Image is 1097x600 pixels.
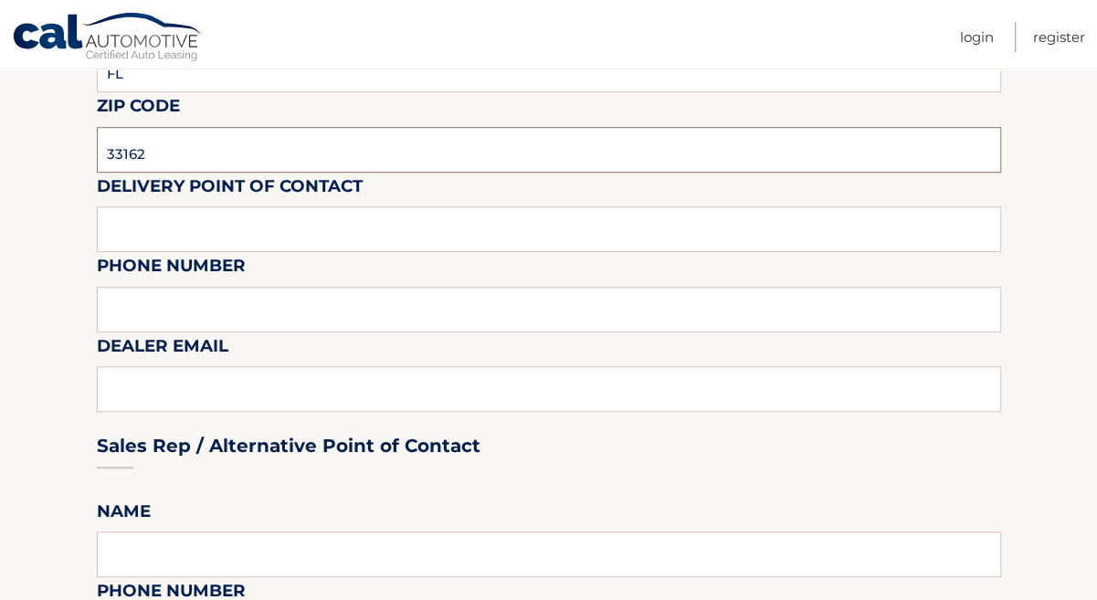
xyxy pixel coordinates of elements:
[97,173,363,206] label: Delivery Point of Contact
[97,332,228,366] label: Dealer Email
[960,22,994,52] a: Login
[12,12,204,65] a: Cal Automotive
[1033,22,1085,52] a: Register
[97,252,246,286] label: Phone Number
[97,92,180,126] label: Zip Code
[97,498,151,532] label: Name
[97,435,480,458] h3: Sales Rep / Alternative Point of Contact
